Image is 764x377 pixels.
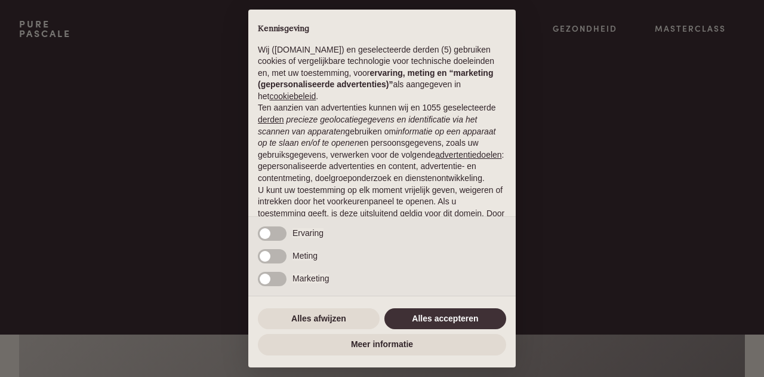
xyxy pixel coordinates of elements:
[258,115,477,136] em: precieze geolocatiegegevens en identificatie via het scannen van apparaten
[435,149,501,161] button: advertentiedoelen
[292,251,318,260] span: Meting
[292,228,324,238] span: Ervaring
[258,127,496,148] em: informatie op een apparaat op te slaan en/of te openen
[258,308,380,330] button: Alles afwijzen
[258,185,506,243] p: U kunt uw toestemming op elk moment vrijelijk geven, weigeren of intrekken door het voorkeurenpan...
[258,334,506,355] button: Meer informatie
[258,114,284,126] button: derden
[258,24,506,35] h2: Kennisgeving
[258,44,506,103] p: Wij ([DOMAIN_NAME]) en geselecteerde derden (5) gebruiken cookies of vergelijkbare technologie vo...
[269,91,316,101] a: cookiebeleid
[384,308,506,330] button: Alles accepteren
[258,102,506,184] p: Ten aanzien van advertenties kunnen wij en 1055 geselecteerde gebruiken om en persoonsgegevens, z...
[258,68,493,90] strong: ervaring, meting en “marketing (gepersonaliseerde advertenties)”
[292,274,329,283] span: Marketing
